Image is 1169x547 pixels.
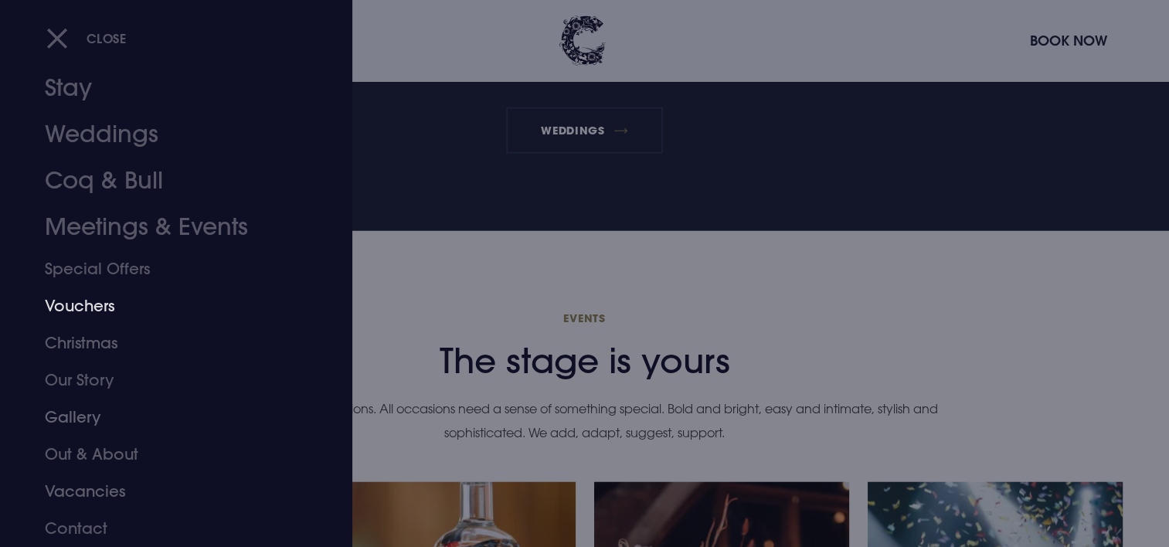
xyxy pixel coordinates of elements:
[45,362,289,399] a: Our Story
[46,22,127,54] button: Close
[45,65,289,111] a: Stay
[45,204,289,250] a: Meetings & Events
[45,158,289,204] a: Coq & Bull
[45,250,289,287] a: Special Offers
[45,111,289,158] a: Weddings
[87,30,127,46] span: Close
[45,436,289,473] a: Out & About
[45,510,289,547] a: Contact
[45,287,289,324] a: Vouchers
[45,324,289,362] a: Christmas
[45,473,289,510] a: Vacancies
[45,399,289,436] a: Gallery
